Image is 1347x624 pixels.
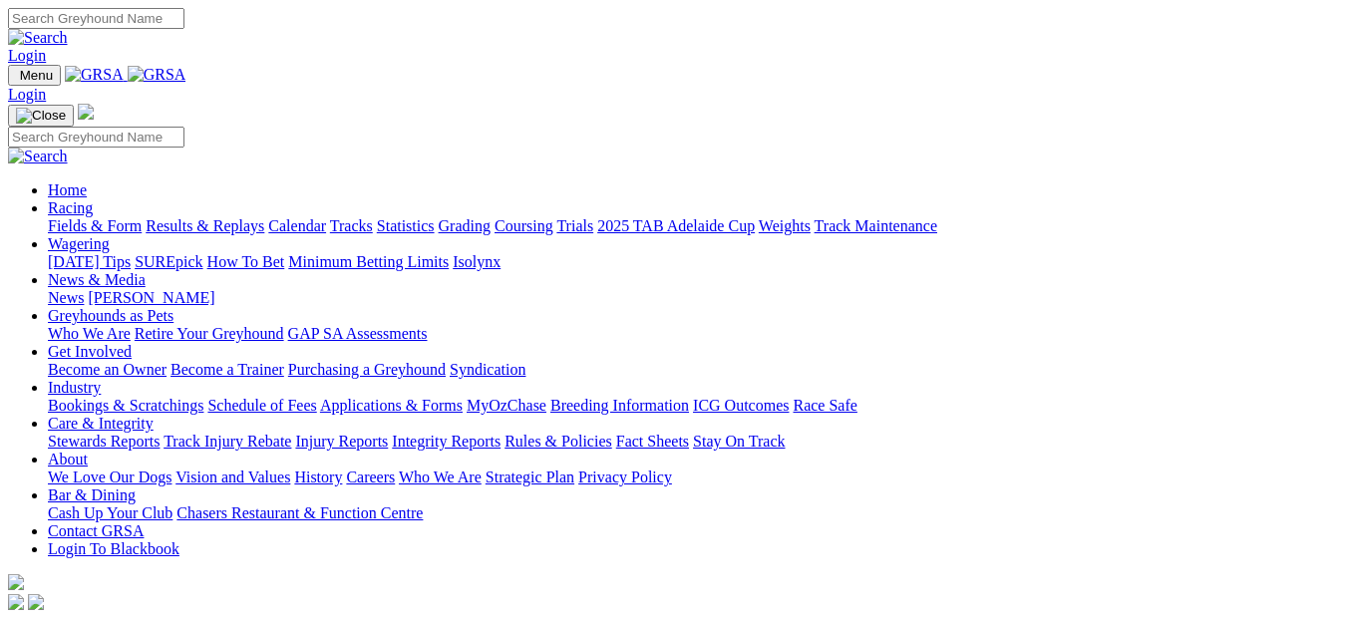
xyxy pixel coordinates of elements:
[48,253,1339,271] div: Wagering
[175,468,290,485] a: Vision and Values
[439,217,491,234] a: Grading
[759,217,811,234] a: Weights
[693,397,789,414] a: ICG Outcomes
[392,433,501,450] a: Integrity Reports
[48,522,144,539] a: Contact GRSA
[8,47,46,64] a: Login
[146,217,264,234] a: Results & Replays
[268,217,326,234] a: Calendar
[176,504,423,521] a: Chasers Restaurant & Function Centre
[48,468,171,485] a: We Love Our Dogs
[486,468,574,485] a: Strategic Plan
[8,127,184,148] input: Search
[88,289,214,306] a: [PERSON_NAME]
[8,148,68,165] img: Search
[377,217,435,234] a: Statistics
[48,217,1339,235] div: Racing
[48,540,179,557] a: Login To Blackbook
[8,86,46,103] a: Login
[48,235,110,252] a: Wagering
[495,217,553,234] a: Coursing
[48,343,132,360] a: Get Involved
[48,379,101,396] a: Industry
[815,217,937,234] a: Track Maintenance
[294,468,342,485] a: History
[450,361,525,378] a: Syndication
[164,433,291,450] a: Track Injury Rebate
[48,451,88,468] a: About
[48,397,203,414] a: Bookings & Scratchings
[48,504,1339,522] div: Bar & Dining
[48,307,173,324] a: Greyhounds as Pets
[48,504,172,521] a: Cash Up Your Club
[48,325,131,342] a: Who We Are
[48,253,131,270] a: [DATE] Tips
[8,574,24,590] img: logo-grsa-white.png
[48,199,93,216] a: Racing
[170,361,284,378] a: Become a Trainer
[330,217,373,234] a: Tracks
[793,397,856,414] a: Race Safe
[295,433,388,450] a: Injury Reports
[48,433,1339,451] div: Care & Integrity
[28,594,44,610] img: twitter.svg
[48,361,167,378] a: Become an Owner
[48,361,1339,379] div: Get Involved
[288,325,428,342] a: GAP SA Assessments
[48,271,146,288] a: News & Media
[16,108,66,124] img: Close
[48,468,1339,486] div: About
[135,253,202,270] a: SUREpick
[48,289,84,306] a: News
[8,105,74,127] button: Toggle navigation
[550,397,689,414] a: Breeding Information
[616,433,689,450] a: Fact Sheets
[48,325,1339,343] div: Greyhounds as Pets
[399,468,482,485] a: Who We Are
[8,29,68,47] img: Search
[48,181,87,198] a: Home
[8,8,184,29] input: Search
[453,253,501,270] a: Isolynx
[48,486,136,503] a: Bar & Dining
[48,289,1339,307] div: News & Media
[556,217,593,234] a: Trials
[288,253,449,270] a: Minimum Betting Limits
[78,104,94,120] img: logo-grsa-white.png
[346,468,395,485] a: Careers
[320,397,463,414] a: Applications & Forms
[8,65,61,86] button: Toggle navigation
[578,468,672,485] a: Privacy Policy
[48,433,160,450] a: Stewards Reports
[48,217,142,234] a: Fields & Form
[135,325,284,342] a: Retire Your Greyhound
[693,433,785,450] a: Stay On Track
[505,433,612,450] a: Rules & Policies
[597,217,755,234] a: 2025 TAB Adelaide Cup
[207,397,316,414] a: Schedule of Fees
[207,253,285,270] a: How To Bet
[20,68,53,83] span: Menu
[288,361,446,378] a: Purchasing a Greyhound
[467,397,546,414] a: MyOzChase
[8,594,24,610] img: facebook.svg
[128,66,186,84] img: GRSA
[65,66,124,84] img: GRSA
[48,397,1339,415] div: Industry
[48,415,154,432] a: Care & Integrity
